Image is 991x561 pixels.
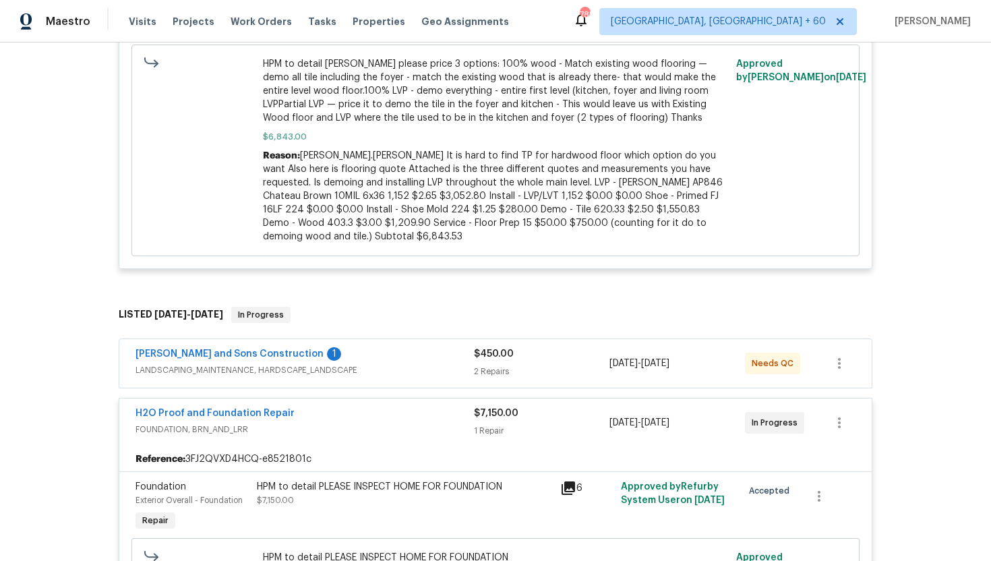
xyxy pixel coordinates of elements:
span: Reason: [263,151,300,160]
div: 1 [327,347,341,361]
div: 785 [580,8,589,22]
span: Accepted [749,484,795,498]
span: $450.00 [474,349,514,359]
span: Geo Assignments [421,15,509,28]
span: Visits [129,15,156,28]
span: In Progress [752,416,803,430]
span: Approved by [PERSON_NAME] on [736,59,866,82]
span: [DATE] [694,496,725,505]
span: FOUNDATION, BRN_AND_LRR [136,423,474,436]
div: 1 Repair [474,424,609,438]
span: Work Orders [231,15,292,28]
div: 2 Repairs [474,365,609,378]
span: HPM to detail [PERSON_NAME] please price 3 options: 100% wood - Match existing wood flooring — de... [263,57,729,125]
a: [PERSON_NAME] and Sons Construction [136,349,324,359]
div: 3FJ2QVXD4HCQ-e8521801c [119,447,872,471]
span: $6,843.00 [263,130,729,144]
span: Repair [137,514,174,527]
span: [DATE] [641,359,669,368]
span: - [609,416,669,430]
span: [PERSON_NAME].[PERSON_NAME] It is hard to find TP for hardwood floor which option do you want Als... [263,151,723,241]
span: [DATE] [609,418,638,427]
span: [DATE] [191,309,223,319]
b: Reference: [136,452,185,466]
span: [GEOGRAPHIC_DATA], [GEOGRAPHIC_DATA] + 60 [611,15,826,28]
span: Maestro [46,15,90,28]
div: 6 [560,480,613,496]
a: H2O Proof and Foundation Repair [136,409,295,418]
span: Properties [353,15,405,28]
span: - [154,309,223,319]
span: - [609,357,669,370]
span: Tasks [308,17,336,26]
span: LANDSCAPING_MAINTENANCE, HARDSCAPE_LANDSCAPE [136,363,474,377]
span: [DATE] [641,418,669,427]
span: Exterior Overall - Foundation [136,496,243,504]
span: Needs QC [752,357,799,370]
span: $7,150.00 [257,496,294,504]
h6: LISTED [119,307,223,323]
div: HPM to detail PLEASE INSPECT HOME FOR FOUNDATION [257,480,552,494]
span: Approved by Refurby System User on [621,482,725,505]
span: Foundation [136,482,186,492]
span: Projects [173,15,214,28]
span: In Progress [233,308,289,322]
span: [PERSON_NAME] [889,15,971,28]
span: [DATE] [836,73,866,82]
span: [DATE] [154,309,187,319]
span: $7,150.00 [474,409,518,418]
span: [DATE] [609,359,638,368]
div: LISTED [DATE]-[DATE]In Progress [115,293,876,336]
